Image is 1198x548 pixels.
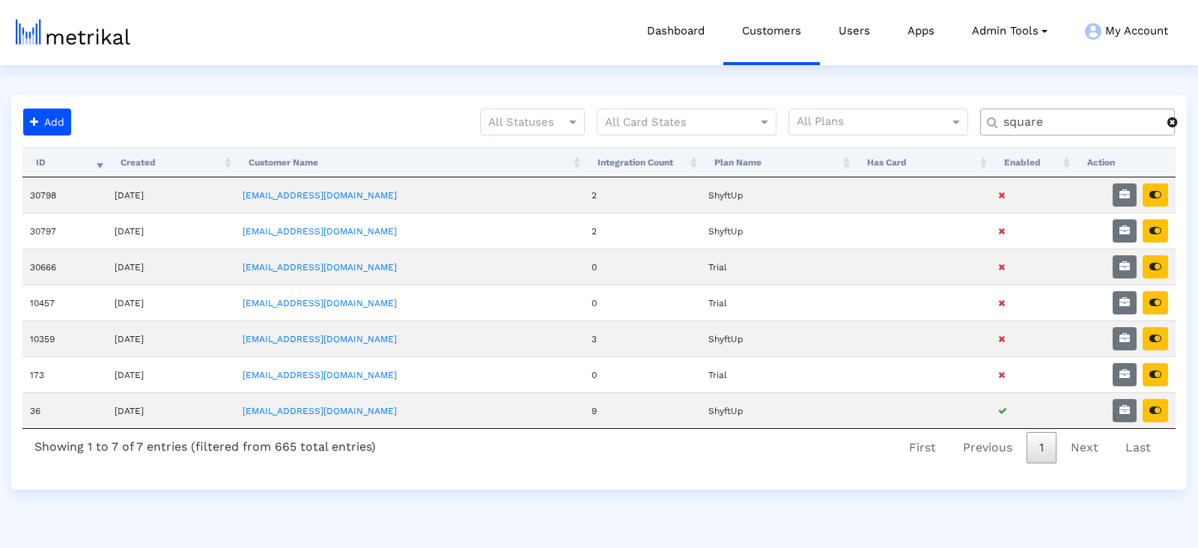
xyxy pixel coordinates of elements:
[701,356,854,392] td: Trial
[993,115,1167,130] input: Customer Name
[584,177,701,213] td: 2
[22,429,388,460] div: Showing 1 to 7 of 7 entries (filtered from 665 total entries)
[797,113,952,133] input: All Plans
[107,392,235,428] td: [DATE]
[584,356,701,392] td: 0
[1058,432,1111,463] a: Next
[23,109,71,136] button: Add
[1074,147,1176,177] th: Action
[991,147,1074,177] th: Enabled: activate to sort column ascending
[1085,23,1101,40] img: my-account-menu-icon.png
[1113,432,1164,463] a: Last
[22,249,107,284] td: 30666
[22,213,107,249] td: 30797
[584,320,701,356] td: 3
[243,298,397,308] a: [EMAIL_ADDRESS][DOMAIN_NAME]
[22,392,107,428] td: 36
[243,370,397,380] a: [EMAIL_ADDRESS][DOMAIN_NAME]
[22,284,107,320] td: 10457
[584,213,701,249] td: 2
[605,113,741,133] input: All Card States
[107,177,235,213] td: [DATE]
[584,249,701,284] td: 0
[896,432,949,463] a: First
[243,190,397,201] a: [EMAIL_ADDRESS][DOMAIN_NAME]
[243,406,397,416] a: [EMAIL_ADDRESS][DOMAIN_NAME]
[22,356,107,392] td: 173
[22,147,107,177] th: ID: activate to sort column ascending
[584,147,701,177] th: Integration Count: activate to sort column ascending
[22,320,107,356] td: 10359
[107,249,235,284] td: [DATE]
[701,320,854,356] td: ShyftUp
[701,177,854,213] td: ShyftUp
[1027,432,1056,463] a: 1
[701,213,854,249] td: ShyftUp
[107,213,235,249] td: [DATE]
[701,249,854,284] td: Trial
[243,334,397,344] a: [EMAIL_ADDRESS][DOMAIN_NAME]
[701,392,854,428] td: ShyftUp
[107,147,235,177] th: Created: activate to sort column ascending
[950,432,1025,463] a: Previous
[107,356,235,392] td: [DATE]
[701,147,854,177] th: Plan Name: activate to sort column ascending
[235,147,584,177] th: Customer Name: activate to sort column ascending
[243,226,397,237] a: [EMAIL_ADDRESS][DOMAIN_NAME]
[854,147,991,177] th: Has Card: activate to sort column ascending
[22,177,107,213] td: 30798
[107,320,235,356] td: [DATE]
[584,284,701,320] td: 0
[701,284,854,320] td: Trial
[243,262,397,273] a: [EMAIL_ADDRESS][DOMAIN_NAME]
[16,19,130,45] img: metrical-logo-light.png
[107,284,235,320] td: [DATE]
[584,392,701,428] td: 9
